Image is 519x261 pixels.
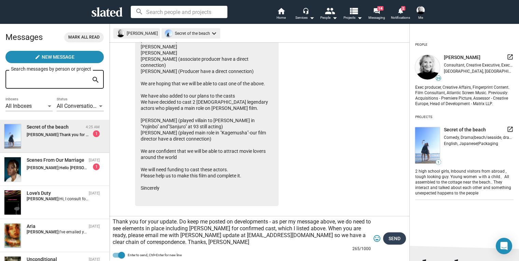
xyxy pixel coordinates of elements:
mat-icon: arrow_drop_down [355,14,364,22]
mat-icon: launch [507,54,514,60]
h2: Messages [5,29,43,45]
strong: [PERSON_NAME]: [27,132,59,137]
mat-icon: keyboard_arrow_down [210,29,218,38]
img: undefined [415,55,440,79]
div: Open Intercom Messenger [496,238,512,254]
span: Notifications [391,14,410,22]
button: Projects [341,7,365,22]
img: undefined [165,30,172,37]
span: Me [418,14,423,22]
span: Secret of the beach [444,127,486,133]
span: Packaging [478,141,498,146]
strong: [PERSON_NAME]: [27,165,59,170]
mat-icon: home [277,7,285,15]
span: Comedy, Drama [444,135,473,140]
span: | [477,141,478,146]
img: Shelly Bancroft [417,6,425,14]
span: English, Japanese [444,141,477,146]
button: People [317,7,341,22]
div: 1 [93,163,100,170]
span: | [473,135,474,140]
span: 2 [401,6,405,11]
time: [DATE] [89,158,100,162]
mat-icon: people [325,6,335,16]
button: Mark all read [64,32,104,42]
mat-icon: arrow_drop_down [308,14,316,22]
mat-chip: Secret of the beach [162,28,220,39]
mat-icon: headset_mic [303,8,309,14]
div: Scenes From Our Marriage [27,157,86,163]
span: Enter to send, Ctrl+Enter for new line [128,251,182,259]
div: 1 [93,130,100,137]
div: Consultant, Creative Executive, Executive Producer, Producer [444,63,514,68]
button: Shelly BancroftMe [412,5,429,23]
button: New Message [5,51,104,63]
mat-icon: launch [507,126,514,133]
img: Aria [4,223,21,248]
mat-icon: notifications [397,7,404,14]
mat-hint: 265/1000 [352,246,371,252]
span: 1 [436,160,441,164]
span: 39 [436,76,441,81]
input: Search people and projects [131,6,227,18]
img: Scenes From Our Marriage [4,157,21,182]
time: [DATE] [89,224,100,229]
mat-icon: view_list [349,6,359,16]
div: Exec producer, Creative Affairs, Fingerprint Content. Film Consultant, Atlantic Screen Music. Pre... [415,84,514,107]
span: Send [389,232,401,245]
div: Secret of the beach [27,124,83,130]
span: Projects [343,14,362,22]
div: Love's Duty [27,190,86,197]
img: Secret of the beach [4,124,21,148]
span: 14 [377,6,383,11]
mat-icon: arrow_drop_down [331,14,339,22]
span: Mark all read [68,34,100,41]
time: 4:25 AM [86,125,100,129]
span: Home [277,14,286,22]
div: [GEOGRAPHIC_DATA], [GEOGRAPHIC_DATA] [444,69,514,74]
span: Messaging [368,14,385,22]
span: All Inboxes [5,103,32,109]
div: People [320,14,337,22]
div: People [415,40,427,49]
span: I've emailed you [PERSON_NAME]. [59,230,122,234]
span: New Message [42,51,74,63]
a: 14Messaging [365,7,389,22]
strong: [PERSON_NAME]: [27,197,59,201]
a: Home [269,7,293,22]
mat-icon: search [92,75,100,85]
button: Send [383,232,406,245]
mat-icon: forum [373,8,380,14]
span: [PERSON_NAME] [444,54,480,61]
div: Projects [415,112,432,122]
mat-icon: create [35,54,40,60]
time: [DATE] [89,191,100,195]
div: Aria [27,223,86,230]
a: 2Notifications [389,7,412,22]
span: All Conversations [57,103,99,109]
img: Love's Duty [4,190,21,215]
div: Services [295,14,314,22]
button: Services [293,7,317,22]
div: 2 high school girls, Inbound visitors from abroad , tough looking guy. Young women ｗith a child、A... [415,168,514,196]
strong: [PERSON_NAME]: [27,230,59,234]
img: undefined [415,127,440,164]
mat-icon: tag_faces [373,234,381,243]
